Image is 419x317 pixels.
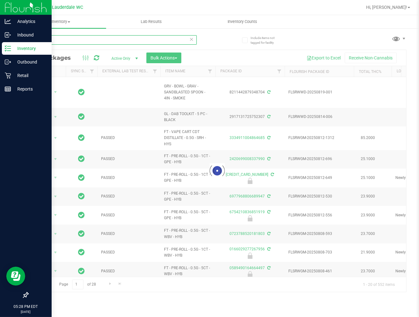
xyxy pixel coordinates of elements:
[11,58,49,66] p: Outbound
[11,31,49,39] p: Inbound
[28,35,197,45] input: Search Package ID, Item Name, SKU, Lot or Part Number...
[5,59,11,65] inline-svg: Outbound
[197,15,288,28] a: Inventory Counts
[11,85,49,93] p: Reports
[5,18,11,25] inline-svg: Analytics
[5,72,11,79] inline-svg: Retail
[11,45,49,52] p: Inventory
[15,15,106,28] a: Inventory
[366,5,407,10] span: Hi, [PERSON_NAME]!
[3,304,49,309] p: 05:28 PM EDT
[3,309,49,314] p: [DATE]
[11,18,49,25] p: Analytics
[251,36,282,45] span: Include items not tagged for facility
[133,19,171,25] span: Lab Results
[15,19,106,25] span: Inventory
[45,5,83,10] span: Ft. Lauderdale WC
[6,267,25,286] iframe: Resource center
[190,35,194,43] span: Clear
[11,72,49,79] p: Retail
[5,86,11,92] inline-svg: Reports
[219,19,266,25] span: Inventory Counts
[5,32,11,38] inline-svg: Inbound
[106,15,197,28] a: Lab Results
[5,45,11,52] inline-svg: Inventory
